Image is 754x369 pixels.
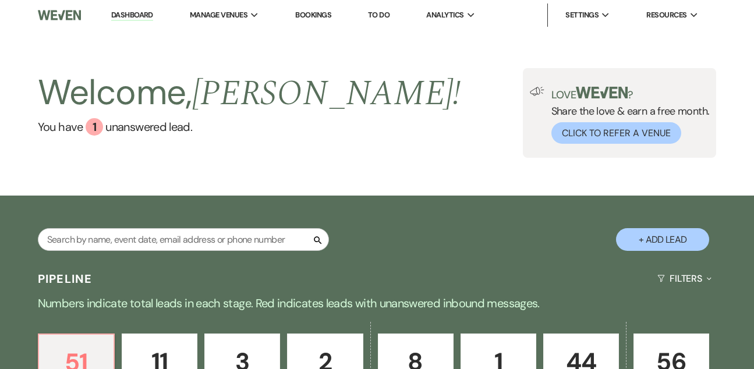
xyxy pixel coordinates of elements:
span: [PERSON_NAME] ! [192,67,461,120]
a: To Do [368,10,390,20]
span: Settings [565,9,599,21]
button: Click to Refer a Venue [551,122,681,144]
span: Manage Venues [190,9,247,21]
button: + Add Lead [616,228,709,251]
h2: Welcome, [38,68,461,118]
img: loud-speaker-illustration.svg [530,87,544,96]
h3: Pipeline [38,271,93,287]
span: Analytics [426,9,463,21]
a: Bookings [295,10,331,20]
input: Search by name, event date, email address or phone number [38,228,329,251]
img: Weven Logo [38,3,81,27]
button: Filters [653,263,716,294]
span: Resources [646,9,686,21]
div: 1 [86,118,103,136]
img: weven-logo-green.svg [576,87,628,98]
a: Dashboard [111,10,153,21]
div: Share the love & earn a free month. [544,87,710,144]
p: Love ? [551,87,710,100]
a: You have 1 unanswered lead. [38,118,461,136]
